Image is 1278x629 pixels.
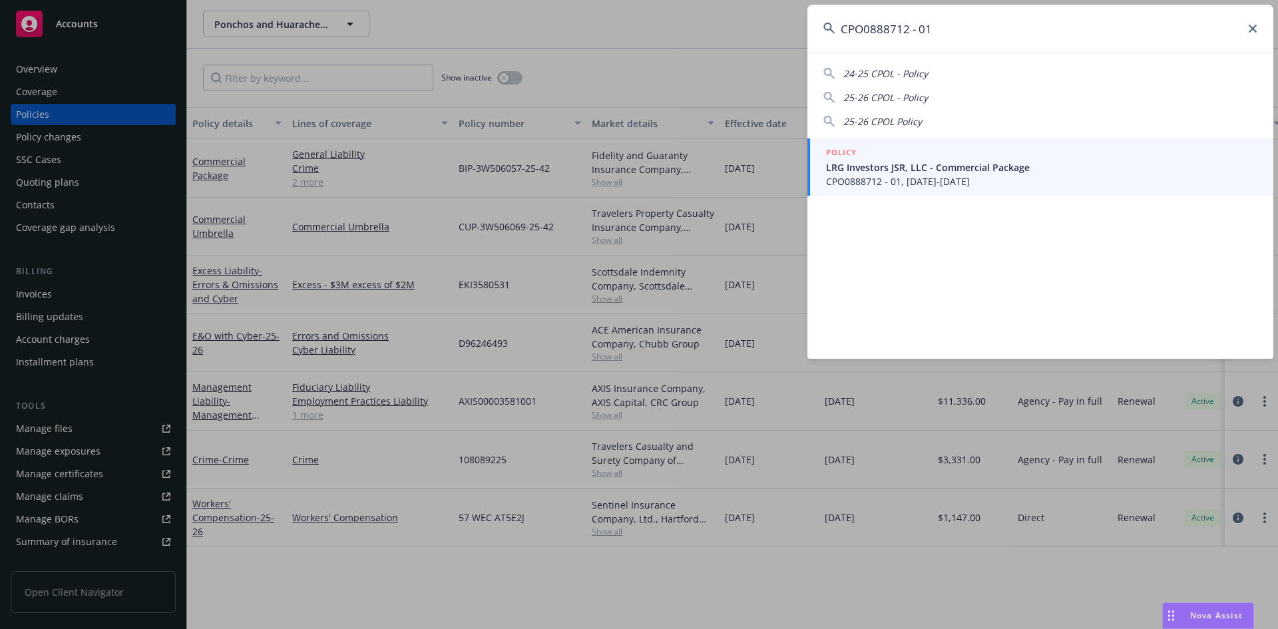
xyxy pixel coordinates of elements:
[807,5,1273,53] input: Search...
[843,115,922,128] span: 25-26 CPOL Policy
[826,174,1257,188] span: CPO0888712 - 01, [DATE]-[DATE]
[843,67,928,80] span: 24-25 CPOL - Policy
[1163,603,1179,628] div: Drag to move
[1190,610,1243,621] span: Nova Assist
[843,91,928,104] span: 25-26 CPOL - Policy
[826,160,1257,174] span: LRG Investors JSR, LLC - Commercial Package
[807,138,1273,196] a: POLICYLRG Investors JSR, LLC - Commercial PackageCPO0888712 - 01, [DATE]-[DATE]
[826,146,857,159] h5: POLICY
[1162,602,1254,629] button: Nova Assist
